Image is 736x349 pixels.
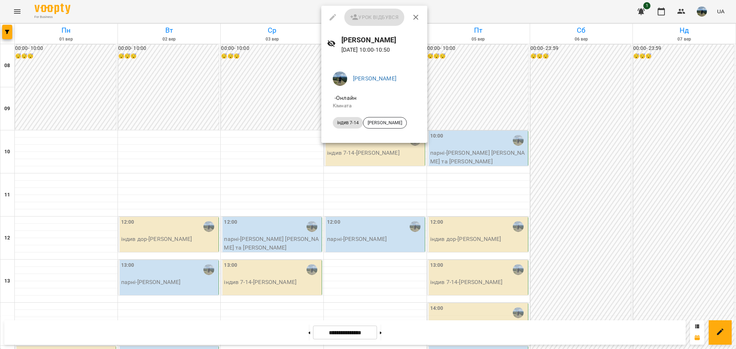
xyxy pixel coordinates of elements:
[333,71,347,86] img: 21386328b564625c92ab1b868b6883df.jpg
[353,75,396,82] a: [PERSON_NAME]
[363,120,406,126] span: [PERSON_NAME]
[363,117,407,129] div: [PERSON_NAME]
[341,34,422,46] h6: [PERSON_NAME]
[333,94,358,101] span: - Онлайн
[333,120,363,126] span: індив 7-14
[341,46,422,54] p: [DATE] 10:00 - 10:50
[333,102,416,110] p: Кімната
